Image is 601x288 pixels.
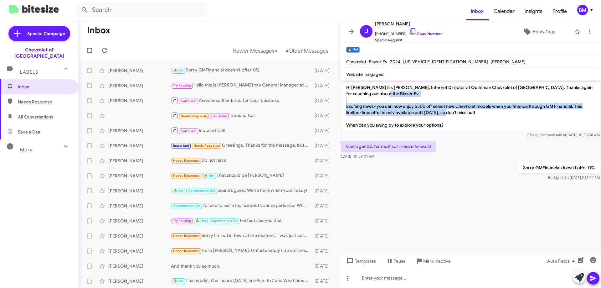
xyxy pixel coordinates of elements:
[311,218,335,224] div: [DATE]
[311,67,335,74] div: [DATE]
[171,277,311,285] div: That works. Our hours [DATE] are 9am to 7pm. What time works for you?
[204,174,214,178] span: 🔥 Hot
[173,144,189,148] span: Important
[532,26,555,37] span: Apply Tags
[489,2,520,20] a: Calendar
[311,173,335,179] div: [DATE]
[345,255,376,267] span: Templates
[211,114,228,118] span: Call Them
[171,217,311,224] div: Perfect see you then
[393,255,406,267] span: Pause
[27,30,65,37] span: Special Campaign
[171,127,311,134] div: Inbound Call
[171,187,311,194] div: Sounds good. We're here when your ready!
[311,203,335,209] div: [DATE]
[375,20,442,28] span: [PERSON_NAME]
[311,128,335,134] div: [DATE]
[171,82,311,89] div: Hello this is [PERSON_NAME] the General Manager at Ourisman CHevy [GEOGRAPHIC_DATA]. I would love...
[518,162,600,173] p: Sorry GMFinancial doesn't offer 0%
[548,175,600,180] span: Buddy [DATE] 2:18:24 PM
[173,249,200,253] span: Needs Response
[173,174,200,178] span: Needs Response
[173,204,201,208] span: Appointment Set
[466,2,489,20] a: Inbox
[365,26,368,36] span: J
[275,47,278,55] span: «
[108,203,171,209] div: [PERSON_NAME]
[555,133,566,137] span: said at
[173,189,184,193] span: 🔥 Hot
[346,47,360,53] small: 🔥 Hot
[188,189,215,193] span: Appointment Set
[311,113,335,119] div: [DATE]
[559,175,570,180] span: said at
[108,278,171,284] div: [PERSON_NAME]
[171,247,311,254] div: Hello [PERSON_NAME]. Unfortunately I do not live in the area. I was interested in seeing the mark...
[210,219,238,223] span: Appointment Set
[18,99,71,105] span: Needs Response
[171,232,311,239] div: Sorry I'm not in town at the moment. I was just curious to see what range you were in
[181,114,207,118] span: Needs Response
[20,147,33,153] span: More
[193,144,220,148] span: Needs Response
[108,248,171,254] div: [PERSON_NAME]
[87,25,110,35] h1: Inbox
[542,255,582,267] button: Auto Fields
[346,59,366,65] span: Chevrolet
[341,82,600,131] p: Hi [PERSON_NAME] it's [PERSON_NAME], Internet Director at Ourisman Chevrolet of [GEOGRAPHIC_DATA]...
[311,278,335,284] div: [DATE]
[181,99,197,103] span: Call Them
[18,114,53,120] span: All Conversations
[229,44,332,57] nav: Page navigation example
[409,31,442,36] a: Copy Number
[423,255,451,267] span: Mark Inactive
[311,188,335,194] div: [DATE]
[520,2,547,20] a: Insights
[527,133,600,137] span: Chevy Baltimore [DATE] 10:55:58 AM
[289,47,328,54] span: Older Messages
[173,279,184,283] span: 🔥 Hot
[171,112,311,119] div: Inbound Call
[311,97,335,104] div: [DATE]
[108,67,171,74] div: [PERSON_NAME]
[229,44,282,57] button: Previous
[76,3,207,18] input: Search
[577,5,588,15] div: BM
[108,263,171,269] div: [PERSON_NAME]
[171,67,311,74] div: Sorry GMFinancial doesn't offer 0%
[171,263,311,269] div: And thank you so much.
[20,69,38,75] span: Labels
[390,59,401,65] span: 2024
[173,68,184,72] span: 🔥 Hot
[369,59,388,65] span: Blazer Ev
[547,2,572,20] span: Profile
[547,255,577,267] span: Auto Fields
[108,82,171,89] div: [PERSON_NAME]
[173,234,200,238] span: Needs Response
[572,5,594,15] button: BM
[381,255,411,267] button: Pause
[311,263,335,269] div: [DATE]
[281,44,332,57] button: Next
[233,47,275,54] span: Newer Messages
[403,59,488,65] span: [US_VEHICLE_IDENTIFICATION_NUMBER]
[108,233,171,239] div: [PERSON_NAME]
[411,255,456,267] button: Mark Inactive
[341,154,374,159] span: [DATE] 10:59:01 AM
[108,143,171,149] div: [PERSON_NAME]
[311,143,335,149] div: [DATE]
[311,82,335,89] div: [DATE]
[375,37,442,43] span: Special Request
[311,233,335,239] div: [DATE]
[171,97,311,104] div: Awesome, thank you for your business
[375,28,442,37] span: [PHONE_NUMBER]
[108,173,171,179] div: [PERSON_NAME]
[507,26,571,37] button: Apply Tags
[340,255,381,267] button: Templates
[171,142,311,149] div: Greetings, Thanks for the message, but $500 off a $50K vehicle is hardly a discount worth explori...
[108,218,171,224] div: [PERSON_NAME]
[341,141,436,152] p: Can u get 0% for me if so I ll move forward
